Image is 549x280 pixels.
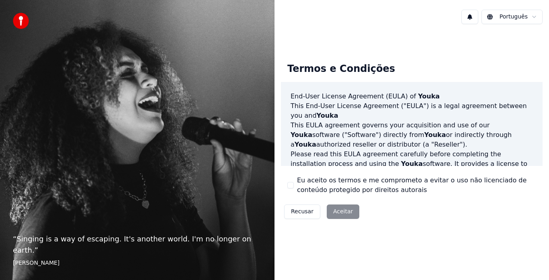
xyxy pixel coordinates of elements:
p: This End-User License Agreement ("EULA") is a legal agreement between you and [291,101,533,121]
span: Youka [295,141,316,148]
h3: End-User License Agreement (EULA) of [291,92,533,101]
p: Please read this EULA agreement carefully before completing the installation process and using th... [291,149,533,188]
span: Youka [418,92,440,100]
img: youka [13,13,29,29]
span: Youka [424,131,446,139]
span: Youka [401,160,423,168]
span: Youka [317,112,338,119]
button: Recusar [284,204,320,219]
span: Youka [291,131,312,139]
p: “ Singing is a way of escaping. It's another world. I'm no longer on earth. ” [13,233,262,256]
label: Eu aceito os termos e me comprometo a evitar o uso não licenciado de conteúdo protegido por direi... [297,176,536,195]
p: This EULA agreement governs your acquisition and use of our software ("Software") directly from o... [291,121,533,149]
footer: [PERSON_NAME] [13,259,262,267]
div: Termos e Condições [281,56,402,82]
